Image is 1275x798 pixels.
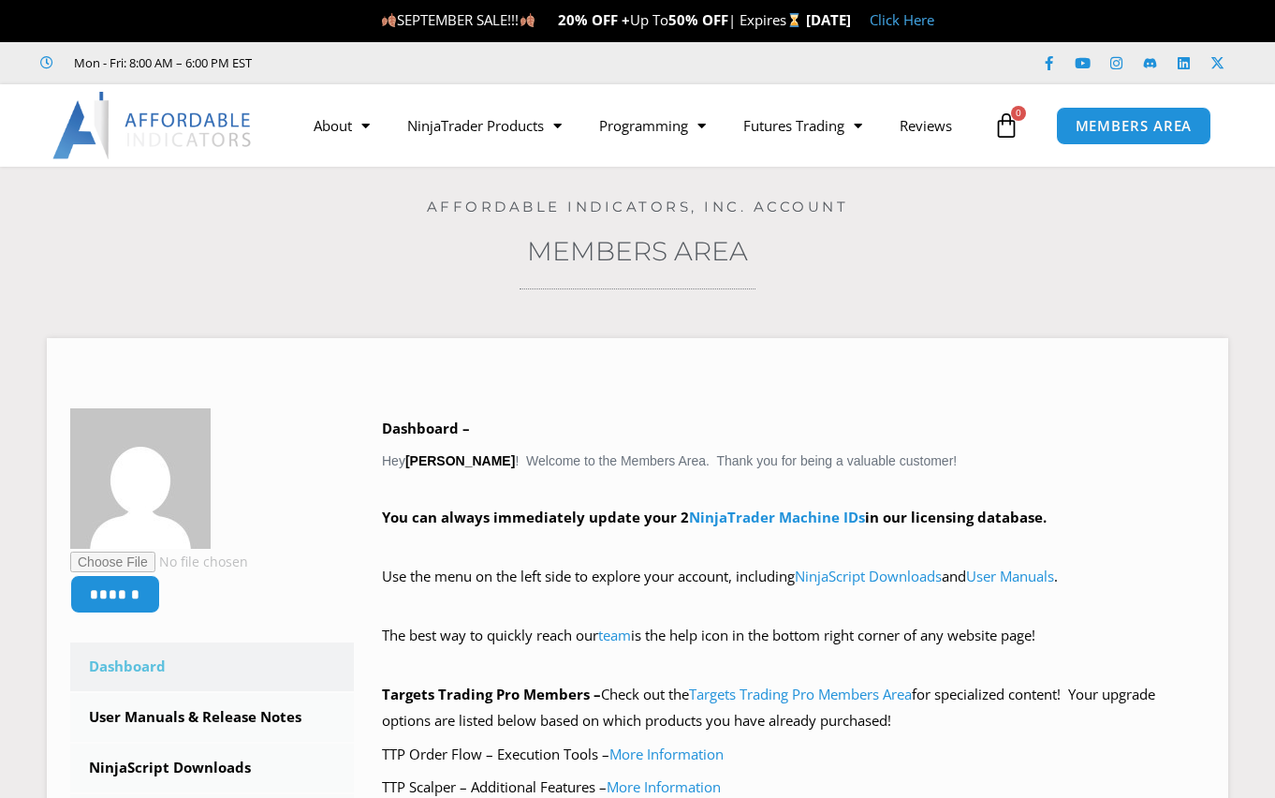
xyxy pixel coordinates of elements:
span: 0 [1011,106,1026,121]
a: User Manuals & Release Notes [70,693,354,742]
p: Use the menu on the left side to explore your account, including and . [382,564,1205,616]
a: Futures Trading [725,104,881,147]
strong: 50% OFF [668,10,728,29]
a: Reviews [881,104,971,147]
a: More Information [607,777,721,796]
strong: 20% OFF + [558,10,630,29]
p: TTP Order Flow – Execution Tools – [382,742,1205,768]
a: More Information [609,745,724,763]
img: 🍂 [382,13,396,27]
nav: Menu [295,104,989,147]
a: Click Here [870,10,934,29]
a: Members Area [527,235,748,267]
img: 🍂 [520,13,535,27]
img: ⌛ [787,13,801,27]
a: NinjaTrader Products [388,104,580,147]
span: SEPTEMBER SALE!!! Up To | Expires [381,10,805,29]
span: Mon - Fri: 8:00 AM – 6:00 PM EST [69,52,252,74]
p: Check out the for specialized content! Your upgrade options are listed below based on which produ... [382,682,1205,734]
strong: Targets Trading Pro Members – [382,685,601,703]
b: Dashboard – [382,419,470,437]
strong: [DATE] [806,10,851,29]
a: Dashboard [70,643,354,691]
a: User Manuals [966,567,1054,585]
a: NinjaScript Downloads [795,567,942,585]
img: c6d66b43e476d362a23fcd99447ad3371bb7f7dc762a23d13248907fc2f006b5 [70,408,211,549]
a: MEMBERS AREA [1056,107,1212,145]
a: Affordable Indicators, Inc. Account [427,198,849,215]
span: MEMBERS AREA [1076,119,1193,133]
a: NinjaTrader Machine IDs [689,508,865,526]
strong: [PERSON_NAME] [405,453,515,468]
a: NinjaScript Downloads [70,744,354,792]
a: About [295,104,388,147]
img: LogoAI | Affordable Indicators – NinjaTrader [52,92,254,159]
a: team [598,626,631,644]
p: The best way to quickly reach our is the help icon in the bottom right corner of any website page! [382,623,1205,675]
a: Targets Trading Pro Members Area [689,685,912,703]
a: Programming [580,104,725,147]
a: 0 [965,98,1048,153]
strong: You can always immediately update your 2 in our licensing database. [382,508,1047,526]
iframe: Customer reviews powered by Trustpilot [278,53,559,72]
